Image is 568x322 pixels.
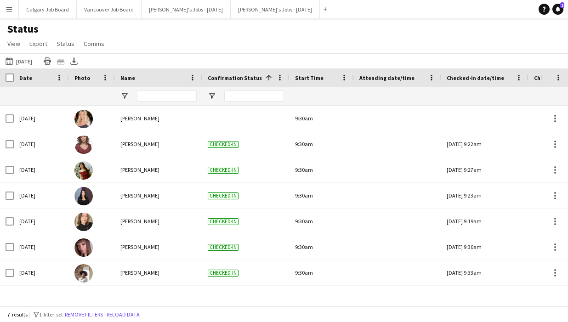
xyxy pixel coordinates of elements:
[208,92,216,100] button: Open Filter Menu
[80,38,108,50] a: Comms
[231,0,320,18] button: [PERSON_NAME]'s Jobs - [DATE]
[447,74,504,81] span: Checked-in date/time
[74,187,93,205] img: Saba Jawaid
[290,131,354,157] div: 9:30am
[447,157,523,182] div: [DATE] 9:27am
[26,38,51,50] a: Export
[120,166,159,173] span: [PERSON_NAME]
[120,115,159,122] span: [PERSON_NAME]
[74,136,93,154] img: Csilla Racz
[14,209,69,234] div: [DATE]
[19,0,77,18] button: Calgary Job Board
[120,243,159,250] span: [PERSON_NAME]
[208,192,239,199] span: Checked-in
[84,40,104,48] span: Comms
[208,167,239,174] span: Checked-in
[14,106,69,131] div: [DATE]
[359,74,415,81] span: Attending date/time
[29,40,47,48] span: Export
[74,161,93,180] img: Mimi Zhang
[208,244,239,251] span: Checked-in
[14,234,69,260] div: [DATE]
[290,234,354,260] div: 9:30am
[14,131,69,157] div: [DATE]
[42,56,53,67] app-action-btn: Print
[74,213,93,231] img: Gillian Wetherald
[290,157,354,182] div: 9:30am
[74,264,93,282] img: Melanie Marshall-Lazou
[120,218,159,225] span: [PERSON_NAME]
[14,157,69,182] div: [DATE]
[55,56,66,67] app-action-btn: Crew files as ZIP
[53,38,78,50] a: Status
[447,260,523,285] div: [DATE] 9:33am
[39,311,63,318] span: 1 filter set
[63,310,105,320] button: Remove filters
[447,234,523,260] div: [DATE] 9:30am
[290,209,354,234] div: 9:30am
[447,209,523,234] div: [DATE] 9:19am
[120,192,159,199] span: [PERSON_NAME]
[552,4,563,15] a: 2
[4,56,34,67] button: [DATE]
[290,260,354,285] div: 9:30am
[74,238,93,257] img: Nenna Abuwa
[7,40,20,48] span: View
[290,183,354,208] div: 9:30am
[208,218,239,225] span: Checked-in
[74,110,93,128] img: Heather Siemonsen
[120,74,135,81] span: Name
[208,74,262,81] span: Confirmation Status
[105,310,142,320] button: Reload data
[447,183,523,208] div: [DATE] 9:23am
[19,74,32,81] span: Date
[120,269,159,276] span: [PERSON_NAME]
[137,90,197,102] input: Name Filter Input
[142,0,231,18] button: [PERSON_NAME]'s Jobs - [DATE]
[77,0,142,18] button: Vancouver Job Board
[120,92,129,100] button: Open Filter Menu
[14,260,69,285] div: [DATE]
[290,106,354,131] div: 9:30am
[14,183,69,208] div: [DATE]
[208,141,239,148] span: Checked-in
[4,38,24,50] a: View
[120,141,159,147] span: [PERSON_NAME]
[224,90,284,102] input: Confirmation Status Filter Input
[560,2,564,8] span: 2
[74,74,90,81] span: Photo
[57,40,74,48] span: Status
[447,131,523,157] div: [DATE] 9:22am
[295,74,324,81] span: Start Time
[68,56,80,67] app-action-btn: Export XLSX
[208,270,239,277] span: Checked-in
